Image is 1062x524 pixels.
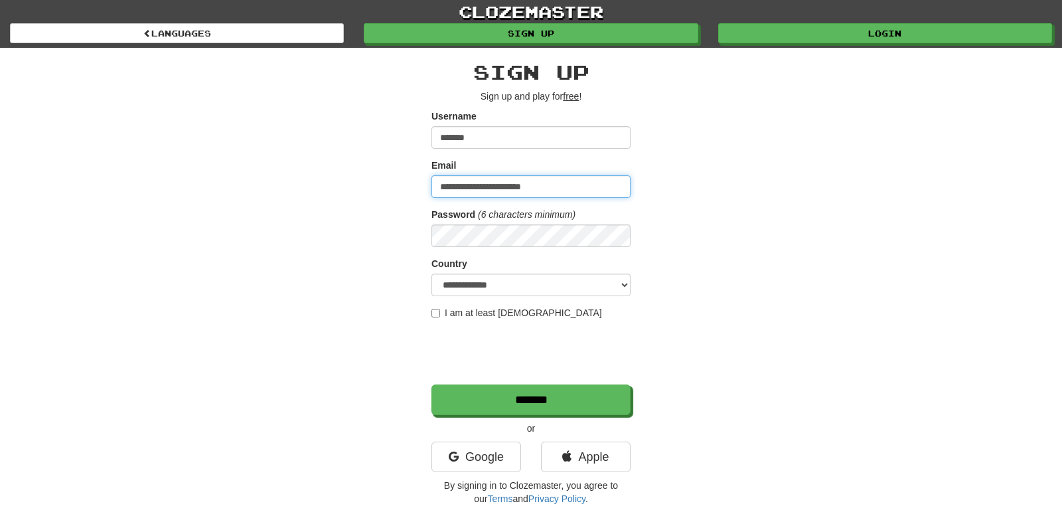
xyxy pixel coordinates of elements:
p: By signing in to Clozemaster, you agree to our and . [431,479,631,505]
a: Login [718,23,1052,43]
a: Privacy Policy [528,493,585,504]
label: Password [431,208,475,221]
u: free [563,91,579,102]
a: Languages [10,23,344,43]
h2: Sign up [431,61,631,83]
label: Email [431,159,456,172]
label: Country [431,257,467,270]
a: Sign up [364,23,698,43]
em: (6 characters minimum) [478,209,575,220]
a: Google [431,442,521,472]
input: I am at least [DEMOGRAPHIC_DATA] [431,309,440,317]
iframe: reCAPTCHA [431,326,633,378]
label: I am at least [DEMOGRAPHIC_DATA] [431,306,602,319]
p: or [431,422,631,435]
a: Terms [487,493,512,504]
label: Username [431,110,477,123]
a: Apple [541,442,631,472]
p: Sign up and play for ! [431,90,631,103]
